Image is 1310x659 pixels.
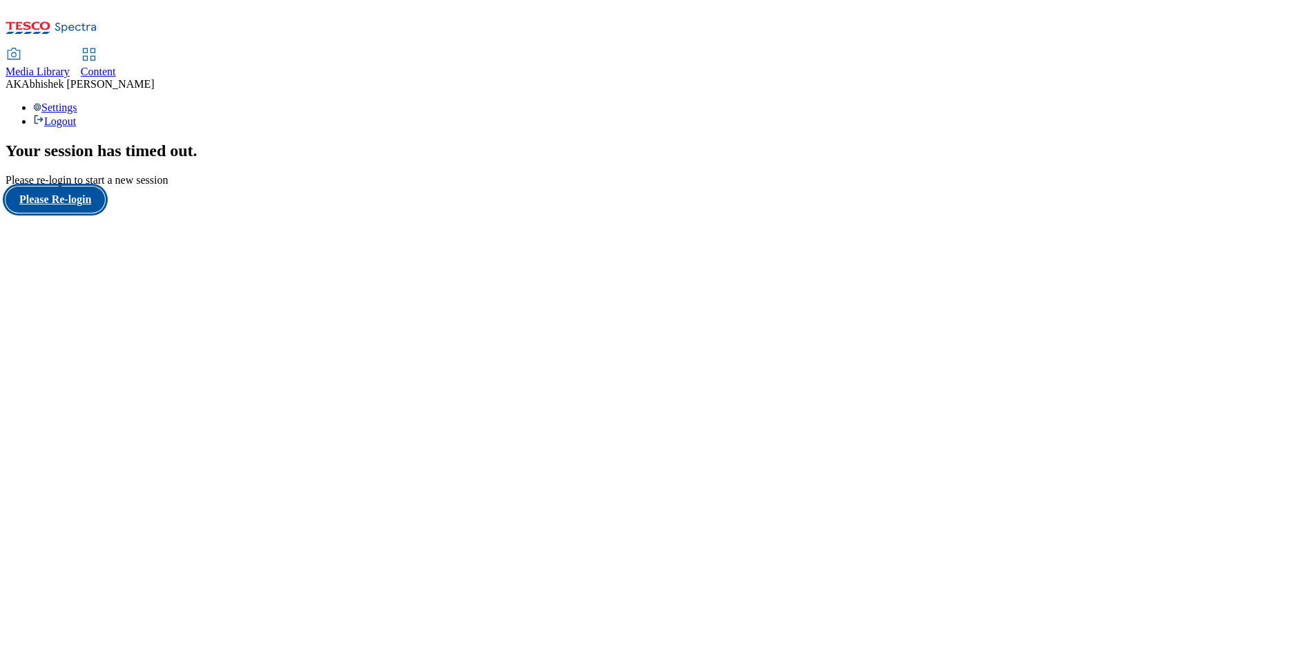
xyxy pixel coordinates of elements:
[6,66,70,77] span: Media Library
[21,78,154,90] span: Abhishek [PERSON_NAME]
[81,49,116,78] a: Content
[33,102,77,113] a: Settings
[81,66,116,77] span: Content
[193,142,198,160] span: .
[6,49,70,78] a: Media Library
[33,115,76,127] a: Logout
[6,142,1304,160] h2: Your session has timed out
[6,187,1304,213] a: Please Re-login
[6,78,21,90] span: AK
[6,174,1304,187] div: Please re-login to start a new session
[6,187,105,213] button: Please Re-login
